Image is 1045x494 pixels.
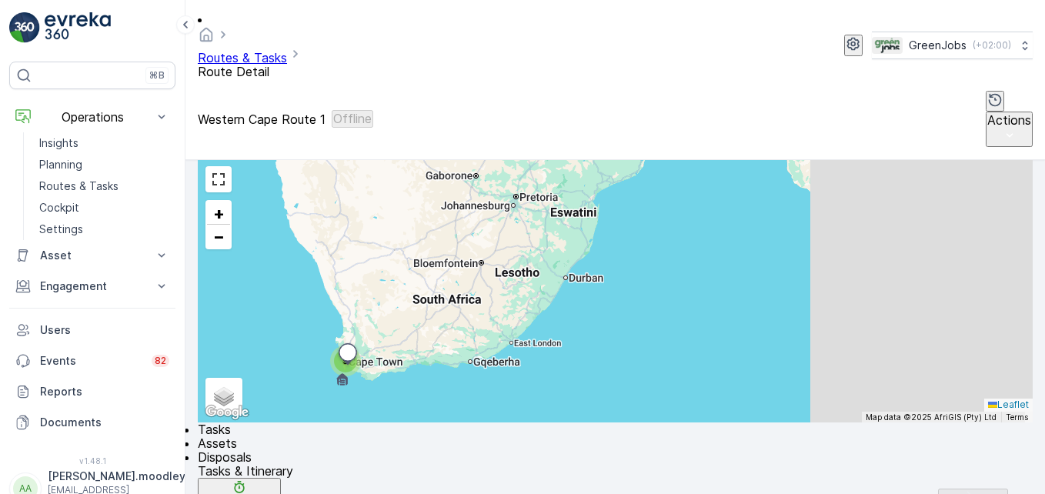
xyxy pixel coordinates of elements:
[33,197,175,219] a: Cockpit
[48,469,185,484] p: [PERSON_NAME].moodley
[33,132,175,154] a: Insights
[973,39,1011,52] p: ( +02:00 )
[987,113,1031,127] p: Actions
[207,168,230,191] a: View Fullscreen
[909,38,967,53] p: GreenJobs
[198,31,215,46] a: Homepage
[45,12,111,43] img: logo_light-DOdMpM7g.png
[207,225,230,248] a: Zoom Out
[39,222,83,237] p: Settings
[198,50,287,65] a: Routes & Tasks
[39,179,119,194] p: Routes & Tasks
[40,415,169,430] p: Documents
[986,112,1033,147] button: Actions
[39,200,79,215] p: Cockpit
[9,407,175,438] a: Documents
[33,175,175,197] a: Routes & Tasks
[219,276,262,290] p: End Point
[1006,412,1028,422] a: Terms (opens in new tab)
[198,449,252,465] span: Disposals
[198,436,237,451] span: Assets
[9,102,175,132] button: Operations
[872,37,903,54] img: Green_Jobs_Logo.png
[219,204,259,218] p: Disposal
[33,219,175,240] a: Settings
[219,240,266,254] p: Start Point
[872,32,1033,59] button: GreenJobs(+02:00)
[198,112,326,126] p: Western Cape Route 1
[9,456,175,466] span: v 1.48.1
[988,399,1029,410] a: Leaflet
[330,345,361,376] div: 9
[9,271,175,302] button: Engagement
[9,12,40,43] img: logo
[155,355,166,367] p: 82
[9,315,175,345] a: Users
[40,384,169,399] p: Reports
[202,402,252,422] img: Google
[333,112,372,125] p: Offline
[207,379,241,413] a: Layers
[9,345,175,376] a: Events82
[198,464,293,478] p: Tasks & Itinerary
[40,353,142,369] p: Events
[40,279,145,294] p: Engagement
[39,135,78,151] p: Insights
[40,248,145,263] p: Asset
[198,159,1033,422] div: 0
[213,203,225,223] span: +
[198,64,269,79] span: Route Detail
[33,154,175,175] a: Planning
[332,110,373,127] button: Offline
[219,349,234,362] p: VIP
[219,312,286,326] p: Special Needs
[149,69,165,82] p: ⌘B
[213,226,225,246] span: −
[9,376,175,407] a: Reports
[40,110,145,124] p: Operations
[866,412,997,422] span: Map data ©2025 AfriGIS (Pty) Ltd
[202,402,252,422] a: Open this area in Google Maps (opens a new window)
[40,322,169,338] p: Users
[207,202,230,225] a: Zoom In
[9,240,175,271] button: Asset
[198,422,231,437] span: Tasks
[39,157,82,172] p: Planning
